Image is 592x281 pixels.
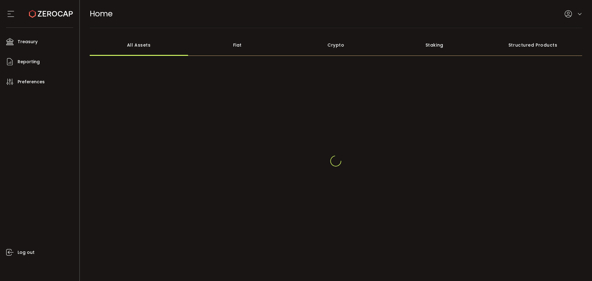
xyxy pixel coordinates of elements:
[18,248,35,257] span: Log out
[18,37,38,46] span: Treasury
[18,57,40,66] span: Reporting
[90,34,188,56] div: All Assets
[385,34,484,56] div: Staking
[484,34,582,56] div: Structured Products
[287,34,385,56] div: Crypto
[18,77,45,86] span: Preferences
[188,34,287,56] div: Fiat
[90,8,113,19] span: Home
